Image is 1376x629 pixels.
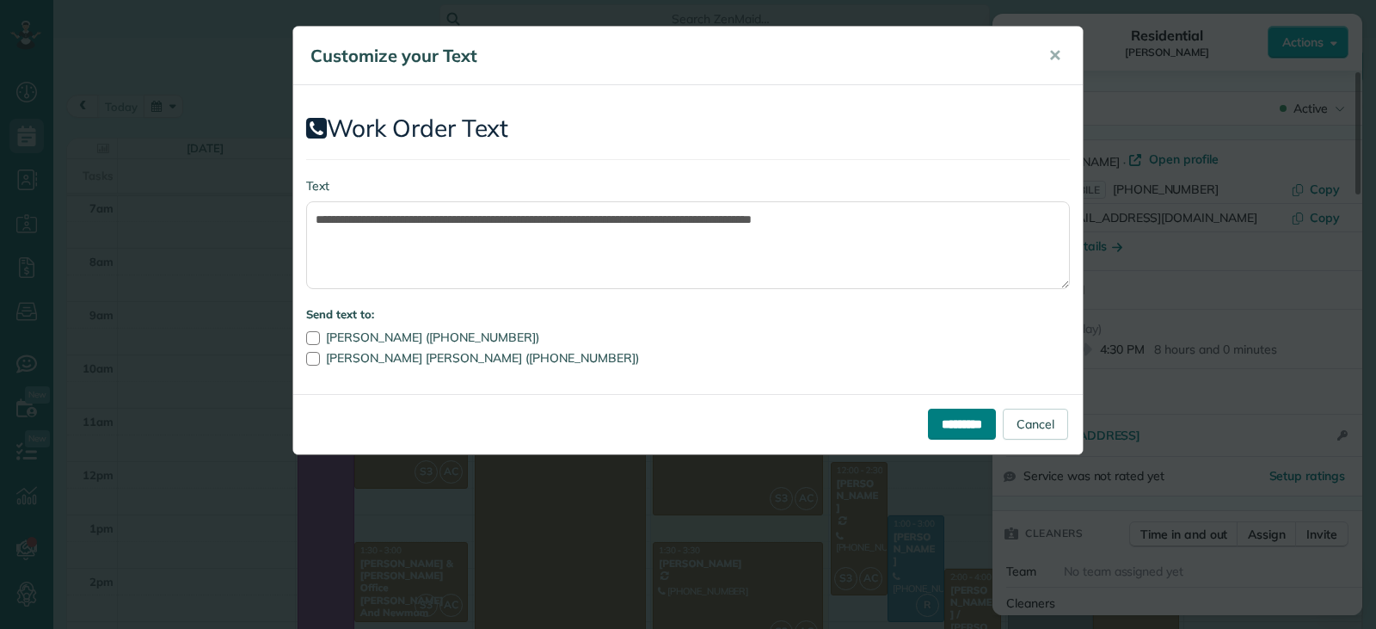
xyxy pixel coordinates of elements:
[306,177,1070,194] label: Text
[310,44,1024,68] h5: Customize your Text
[326,350,639,366] span: [PERSON_NAME] [PERSON_NAME] ([PHONE_NUMBER])
[1048,46,1061,65] span: ✕
[306,115,1070,142] h2: Work Order Text
[326,330,539,345] span: [PERSON_NAME] ([PHONE_NUMBER])
[1003,409,1068,440] a: Cancel
[306,307,374,321] strong: Send text to:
